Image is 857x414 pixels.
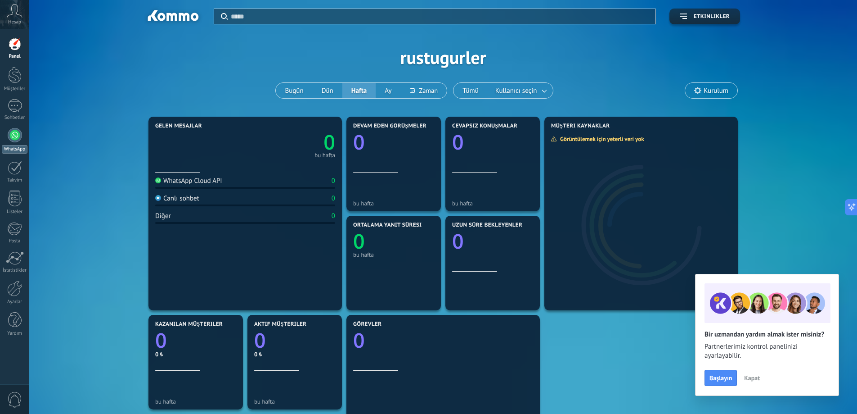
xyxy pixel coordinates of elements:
span: Hesap [8,19,21,25]
button: Kullanıcı seçin [488,83,553,98]
button: Tümü [453,83,488,98]
span: Başlayın [709,375,732,381]
text: 0 [323,128,335,156]
text: 0 [155,327,167,354]
div: Müşteriler [2,86,28,92]
button: Kapat [740,371,764,385]
text: 0 [353,327,365,354]
button: Zaman [401,83,447,98]
div: Yardım [2,331,28,337]
div: bu hafta [155,398,236,405]
button: Hafta [342,83,376,98]
text: 0 [254,327,266,354]
img: WhatsApp Cloud API [155,177,161,183]
span: Kurulum [704,87,728,95]
div: 0 [332,212,335,220]
button: Bugün [276,83,312,98]
text: 0 [353,128,365,156]
div: bu hafta [353,251,434,258]
span: Etkinlikler [694,14,730,20]
div: İstatistikler [2,268,28,273]
div: Canlı sohbet [155,194,199,203]
span: Devam eden görüşmeler [353,123,426,129]
a: 0 [353,327,533,354]
img: Canlı sohbet [155,195,161,201]
h2: Bir uzmandan yardım almak ister misiniz? [704,330,830,339]
text: 0 [353,227,365,255]
a: 0 [245,128,335,156]
div: Posta [2,238,28,244]
div: Listeler [2,209,28,215]
button: Ay [376,83,400,98]
a: 0 [155,327,236,354]
text: 0 [452,128,464,156]
div: bu hafta [314,153,335,158]
span: Uzun süre bekleyenler [452,222,522,228]
button: Başlayın [704,370,737,386]
div: bu hafta [254,398,335,405]
span: Ortalama yanıt süresi [353,222,422,228]
div: 0 [332,177,335,185]
span: Kazanılan müşteriler [155,321,223,328]
text: 0 [452,227,464,255]
div: WhatsApp [2,145,27,154]
span: Müşteri Kaynaklar [551,123,610,129]
span: Kullanıcı seçin [494,85,539,97]
div: WhatsApp Cloud API [155,177,222,185]
div: Panel [2,54,28,59]
div: bu hafta [353,200,434,207]
div: 0 [332,194,335,203]
span: Kapat [744,375,760,381]
span: Cevapsız konuşmalar [452,123,517,129]
span: Partnerlerimiz kontrol panelinizi ayarlayabilir. [704,342,830,360]
span: Gelen mesajlar [155,123,202,129]
div: Görüntülemek için yeterli veri yok [551,135,651,143]
button: Dün [313,83,342,98]
button: Etkinlikler [669,9,740,24]
div: Ayarlar [2,299,28,305]
span: Görevler [353,321,381,328]
div: 0 ₺ [254,350,335,358]
div: bu hafta [452,200,533,207]
div: 0 ₺ [155,350,236,358]
a: 0 [254,327,335,354]
div: Sohbetler [2,115,28,121]
span: Aktif müşteriler [254,321,306,328]
div: Takvim [2,177,28,183]
div: Diğer [155,212,171,220]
